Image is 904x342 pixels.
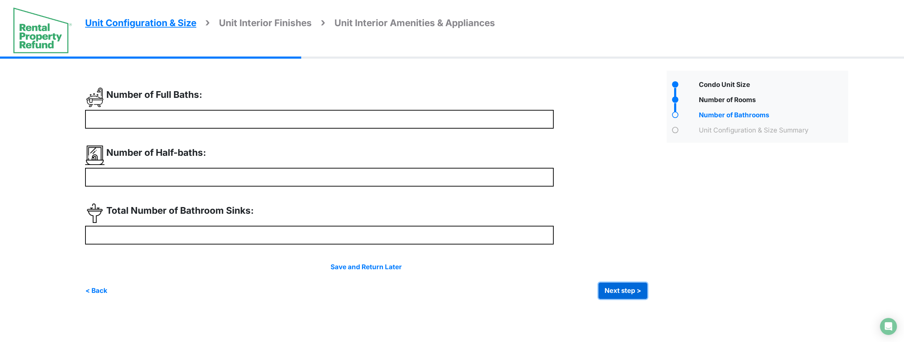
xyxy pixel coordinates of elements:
button: < Back [85,283,108,299]
button: Next step > [599,283,647,299]
img: full_bath_QgFCe26.png [85,88,105,107]
div: Number of Rooms [697,95,848,107]
img: half_bath_NioSgVr.png [85,146,105,165]
span: Unit Interior Amenities & Appliances [334,17,495,28]
span: Unit Interior Finishes [219,17,312,28]
img: spp logo [13,7,72,54]
span: Unit Configuration & Size [85,17,196,28]
a: Save and Return Later [331,263,402,271]
div: Open Intercom Messenger [880,318,897,335]
img: lavatory.png [85,204,105,223]
div: Condo Unit Size [697,80,848,92]
div: Unit Configuration & Size Summary [697,125,848,137]
div: Number of Bathrooms [697,110,848,122]
label: Total Number of Bathroom Sinks: [106,204,254,217]
label: Number of Half-baths: [106,146,206,159]
label: Number of Full Baths: [106,88,202,101]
